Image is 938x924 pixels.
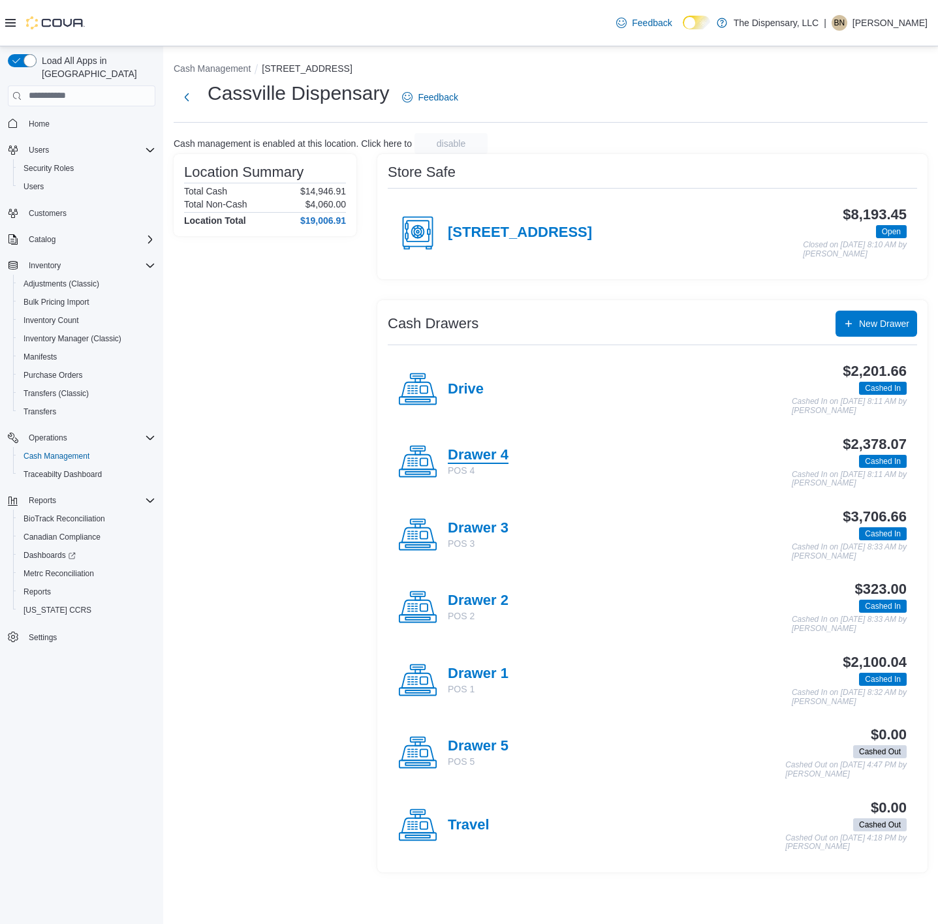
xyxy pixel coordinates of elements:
[834,15,845,31] span: BN
[792,543,907,561] p: Cashed In on [DATE] 8:33 AM by [PERSON_NAME]
[18,584,56,600] a: Reports
[843,207,907,223] h3: $8,193.45
[18,276,155,292] span: Adjustments (Classic)
[184,199,247,209] h6: Total Non-Cash
[174,84,200,110] button: Next
[23,142,54,158] button: Users
[448,464,508,477] p: POS 4
[18,161,79,176] a: Security Roles
[448,224,592,241] h4: [STREET_ADDRESS]
[13,311,161,330] button: Inventory Count
[859,527,907,540] span: Cashed In
[23,163,74,174] span: Security Roles
[300,186,346,196] p: $14,946.91
[26,16,85,29] img: Cova
[18,313,155,328] span: Inventory Count
[792,688,907,706] p: Cashed In on [DATE] 8:32 AM by [PERSON_NAME]
[418,91,458,104] span: Feedback
[448,738,508,755] h4: Drawer 5
[29,234,55,245] span: Catalog
[824,15,826,31] p: |
[18,367,155,383] span: Purchase Orders
[18,294,95,310] a: Bulk Pricing Import
[18,448,95,464] a: Cash Management
[23,279,99,289] span: Adjustments (Classic)
[18,276,104,292] a: Adjustments (Classic)
[174,138,412,149] p: Cash management is enabled at this location. Click here to
[18,602,97,618] a: [US_STATE] CCRS
[13,159,161,177] button: Security Roles
[13,293,161,311] button: Bulk Pricing Import
[865,528,901,540] span: Cashed In
[184,215,246,226] h4: Location Total
[13,275,161,293] button: Adjustments (Classic)
[13,564,161,583] button: Metrc Reconciliation
[448,755,508,768] p: POS 5
[785,761,907,778] p: Cashed Out on [DATE] 4:47 PM by [PERSON_NAME]
[18,547,155,563] span: Dashboards
[18,331,155,346] span: Inventory Manager (Classic)
[852,15,928,31] p: [PERSON_NAME]
[13,601,161,619] button: [US_STATE] CCRS
[174,63,251,74] button: Cash Management
[397,84,463,110] a: Feedback
[3,491,161,510] button: Reports
[18,467,107,482] a: Traceabilty Dashboard
[18,331,127,346] a: Inventory Manager (Classic)
[29,433,67,443] span: Operations
[37,54,155,80] span: Load All Apps in [GEOGRAPHIC_DATA]
[843,437,907,452] h3: $2,378.07
[18,547,81,563] a: Dashboards
[23,514,105,524] span: BioTrack Reconciliation
[3,256,161,275] button: Inventory
[13,177,161,196] button: Users
[23,407,56,417] span: Transfers
[23,430,72,446] button: Operations
[29,260,61,271] span: Inventory
[13,583,161,601] button: Reports
[18,179,155,194] span: Users
[8,109,155,681] nav: Complex example
[865,600,901,612] span: Cashed In
[18,349,62,365] a: Manifests
[29,632,57,643] span: Settings
[23,605,91,615] span: [US_STATE] CCRS
[23,142,155,158] span: Users
[859,673,907,686] span: Cashed In
[13,403,161,421] button: Transfers
[23,628,155,645] span: Settings
[13,384,161,403] button: Transfers (Classic)
[23,370,83,380] span: Purchase Orders
[859,382,907,395] span: Cashed In
[448,609,508,623] p: POS 2
[3,141,161,159] button: Users
[23,206,72,221] a: Customers
[836,311,917,337] button: New Drawer
[859,600,907,613] span: Cashed In
[305,199,346,209] p: $4,060.00
[448,666,508,683] h4: Drawer 1
[18,584,155,600] span: Reports
[13,546,161,564] a: Dashboards
[855,581,907,597] h3: $323.00
[792,397,907,415] p: Cashed In on [DATE] 8:11 AM by [PERSON_NAME]
[785,834,907,852] p: Cashed Out on [DATE] 4:18 PM by [PERSON_NAME]
[23,258,66,273] button: Inventory
[448,520,508,537] h4: Drawer 3
[18,386,155,401] span: Transfers (Classic)
[859,746,901,758] span: Cashed Out
[300,215,346,226] h4: $19,006.91
[23,258,155,273] span: Inventory
[29,145,49,155] span: Users
[23,469,102,480] span: Traceabilty Dashboard
[23,232,155,247] span: Catalog
[865,382,901,394] span: Cashed In
[23,352,57,362] span: Manifests
[18,448,155,464] span: Cash Management
[632,16,672,29] span: Feedback
[18,179,49,194] a: Users
[23,116,55,132] a: Home
[18,404,155,420] span: Transfers
[13,510,161,528] button: BioTrack Reconciliation
[23,297,89,307] span: Bulk Pricing Import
